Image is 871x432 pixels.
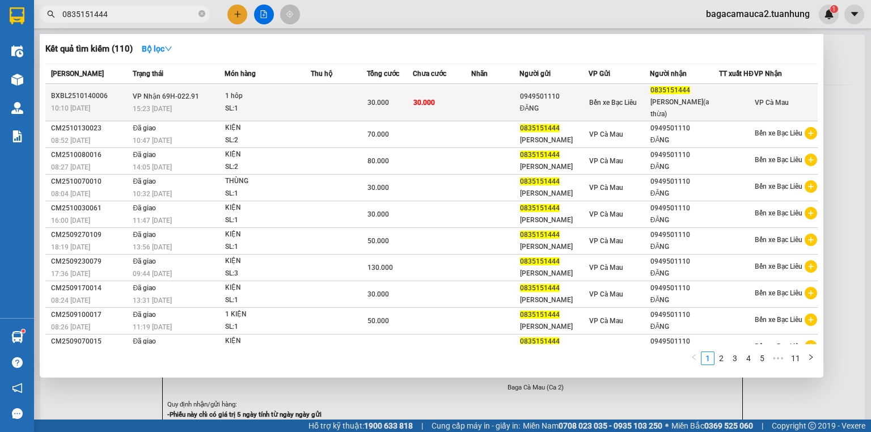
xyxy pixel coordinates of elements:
[650,134,718,146] div: ĐĂNG
[471,70,488,78] span: Nhãn
[701,352,714,365] a: 1
[520,91,588,103] div: 0949501110
[589,210,623,218] span: VP Cà Mau
[133,337,156,345] span: Đã giao
[6,28,278,54] div: 2 thùng (Khác)
[133,311,156,319] span: Đã giao
[12,383,23,393] span: notification
[367,184,389,192] span: 30.000
[589,70,610,78] span: VP Gửi
[51,243,90,251] span: 18:19 [DATE]
[719,70,754,78] span: TT xuất HĐ
[650,86,690,94] span: 0835151444
[520,257,560,265] span: 0835151444
[11,331,23,343] img: warehouse-icon
[51,297,90,304] span: 08:24 [DATE]
[311,70,332,78] span: Thu hộ
[520,321,588,333] div: [PERSON_NAME]
[589,130,623,138] span: VP Cà Mau
[413,70,446,78] span: Chưa cước
[133,163,172,171] span: 14:05 [DATE]
[755,351,769,365] li: 5
[805,287,817,299] span: plus-circle
[11,102,23,114] img: warehouse-icon
[650,268,718,279] div: ĐĂNG
[520,134,588,146] div: [PERSON_NAME]
[51,122,129,134] div: CM2510130023
[691,354,697,361] span: left
[367,290,389,298] span: 30.000
[589,264,623,272] span: VP Cà Mau
[51,137,90,145] span: 08:52 [DATE]
[754,70,782,78] span: VP Nhận
[755,262,802,270] span: Bến xe Bạc Liêu
[650,321,718,333] div: ĐĂNG
[714,351,728,365] li: 2
[9,16,274,26] div: Tên (giá trị hàng)
[51,104,90,112] span: 10:10 [DATE]
[51,190,90,198] span: 08:04 [DATE]
[367,264,393,272] span: 130.000
[520,231,560,239] span: 0835151444
[589,184,623,192] span: VP Cà Mau
[650,149,718,161] div: 0949501110
[225,214,310,227] div: SL: 1
[787,351,804,365] li: 11
[650,336,718,348] div: 0949501110
[11,45,23,57] img: warehouse-icon
[51,149,129,161] div: CM2510080016
[51,163,90,171] span: 08:27 [DATE]
[367,70,399,78] span: Tổng cước
[805,314,817,326] span: plus-circle
[520,294,588,306] div: [PERSON_NAME]
[519,70,551,78] span: Người gửi
[520,268,588,279] div: [PERSON_NAME]
[742,352,755,365] a: 4
[756,352,768,365] a: 5
[520,177,560,185] span: 0835151444
[367,344,393,351] span: 100.000
[520,337,560,345] span: 0835151444
[12,408,23,419] span: message
[650,70,687,78] span: Người nhận
[805,260,817,273] span: plus-circle
[804,351,818,365] button: right
[715,352,728,365] a: 2
[225,241,310,253] div: SL: 1
[687,351,701,365] li: Previous Page
[520,311,560,319] span: 0835151444
[51,256,129,268] div: CM2509230079
[755,209,802,217] span: Bến xe Bạc Liêu
[650,188,718,200] div: ĐĂNG
[805,340,817,353] span: plus-circle
[650,294,718,306] div: ĐĂNG
[520,204,560,212] span: 0835151444
[133,243,172,251] span: 13:56 [DATE]
[133,190,172,198] span: 10:32 [DATE]
[650,229,718,241] div: 0949501110
[133,70,163,78] span: Trạng thái
[62,8,196,20] input: Tìm tên, số ĐT hoặc mã đơn
[367,99,389,107] span: 30.000
[9,60,61,73] span: Tổng cộng
[769,351,787,365] span: •••
[650,122,718,134] div: 0949501110
[225,103,310,115] div: SL: 1
[133,105,172,113] span: 15:23 [DATE]
[589,344,623,351] span: VP Cà Mau
[225,134,310,147] div: SL: 2
[10,7,24,24] img: logo-vxr
[22,329,25,333] sup: 1
[51,323,90,331] span: 08:26 [DATE]
[51,229,129,241] div: CM2509270109
[650,241,718,253] div: ĐĂNG
[367,210,389,218] span: 30.000
[133,124,156,132] span: Đã giao
[367,130,389,138] span: 70.000
[755,236,802,244] span: Bến xe Bạc Liêu
[225,149,310,161] div: KIỆN
[133,231,156,239] span: Đã giao
[133,151,156,159] span: Đã giao
[225,90,310,103] div: 1 hôp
